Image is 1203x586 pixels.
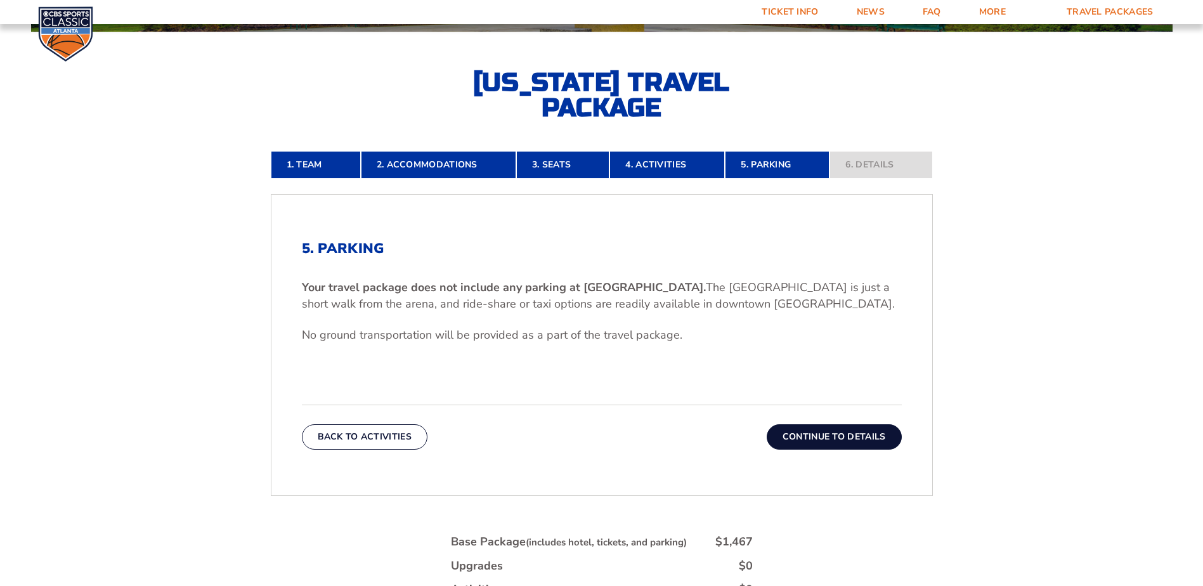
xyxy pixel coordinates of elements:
div: Upgrades [451,558,503,574]
a: 4. Activities [609,151,725,179]
h2: [US_STATE] Travel Package [462,70,741,120]
b: Your travel package does not include any parking at [GEOGRAPHIC_DATA]. [302,280,706,295]
button: Back To Activities [302,424,427,450]
a: 3. Seats [516,151,609,179]
button: Continue To Details [767,424,902,450]
div: $0 [739,558,753,574]
div: $1,467 [715,534,753,550]
p: The [GEOGRAPHIC_DATA] is just a short walk from the arena, and ride-share or taxi options are rea... [302,280,902,311]
p: No ground transportation will be provided as a part of the travel package. [302,327,902,343]
div: Base Package [451,534,687,550]
a: 2. Accommodations [361,151,516,179]
a: 1. Team [271,151,361,179]
h2: 5. Parking [302,240,902,257]
small: (includes hotel, tickets, and parking) [526,536,687,549]
img: CBS Sports Classic [38,6,93,62]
